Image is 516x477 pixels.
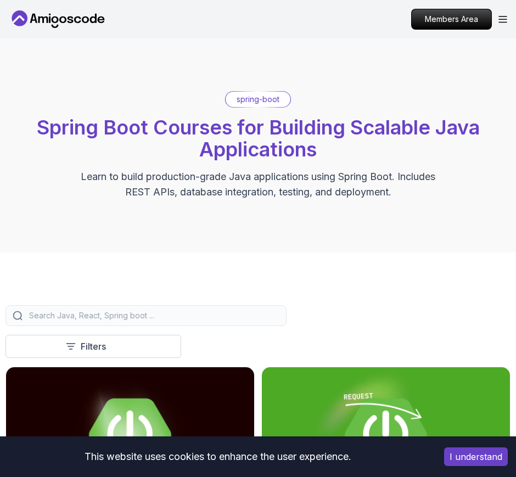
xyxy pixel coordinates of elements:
[411,9,492,30] a: Members Area
[37,115,480,161] span: Spring Boot Courses for Building Scalable Java Applications
[27,310,279,321] input: Search Java, React, Spring boot ...
[444,447,508,466] button: Accept cookies
[8,445,428,469] div: This website uses cookies to enhance the user experience.
[498,16,507,23] button: Open Menu
[237,94,279,105] p: spring-boot
[74,169,442,200] p: Learn to build production-grade Java applications using Spring Boot. Includes REST APIs, database...
[81,340,106,353] p: Filters
[448,408,516,461] iframe: chat widget
[412,9,491,29] p: Members Area
[5,335,181,358] button: Filters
